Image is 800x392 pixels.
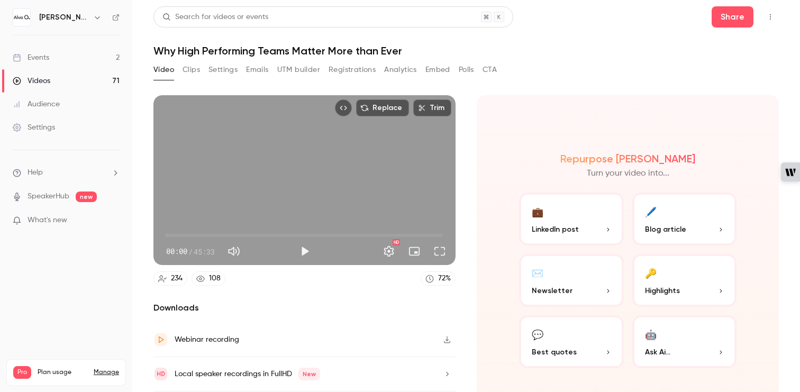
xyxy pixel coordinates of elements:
[645,265,657,281] div: 🔑
[192,271,225,286] a: 108
[107,216,120,225] iframe: Noticeable Trigger
[519,254,624,307] button: ✉️Newsletter
[483,61,497,78] button: CTA
[13,52,49,63] div: Events
[532,285,572,296] span: Newsletter
[645,285,680,296] span: Highlights
[153,61,174,78] button: Video
[209,273,221,284] div: 108
[762,8,779,25] button: Top Bar Actions
[421,271,456,286] a: 72%
[194,246,215,257] span: 45:33
[632,254,737,307] button: 🔑Highlights
[532,265,543,281] div: ✉️
[645,347,670,358] span: Ask Ai...
[162,12,268,23] div: Search for videos or events
[175,333,239,346] div: Webinar recording
[153,271,187,286] a: 234
[404,241,425,262] button: Turn on miniplayer
[519,315,624,368] button: 💬Best quotes
[438,273,451,284] div: 72 %
[413,99,451,116] button: Trim
[39,12,89,23] h6: [PERSON_NAME] Labs
[519,193,624,245] button: 💼LinkedIn post
[645,326,657,342] div: 🤖
[13,9,30,26] img: Alva Labs
[153,302,456,314] h2: Downloads
[13,122,55,133] div: Settings
[459,61,474,78] button: Polls
[645,224,686,235] span: Blog article
[28,191,69,202] a: SpeakerHub
[183,61,200,78] button: Clips
[171,273,183,284] div: 234
[76,192,97,202] span: new
[28,167,43,178] span: Help
[560,152,695,165] h2: Repurpose [PERSON_NAME]
[277,61,320,78] button: UTM builder
[166,246,215,257] div: 00:00
[378,241,399,262] button: Settings
[188,246,193,257] span: /
[393,239,400,245] div: HD
[294,241,315,262] button: Play
[532,326,543,342] div: 💬
[532,347,577,358] span: Best quotes
[335,99,352,116] button: Embed video
[13,366,31,379] span: Pro
[13,167,120,178] li: help-dropdown-opener
[175,368,320,380] div: Local speaker recordings in FullHD
[298,368,320,380] span: New
[712,6,753,28] button: Share
[246,61,268,78] button: Emails
[223,241,244,262] button: Mute
[166,246,187,257] span: 00:00
[425,61,450,78] button: Embed
[532,224,579,235] span: LinkedIn post
[632,193,737,245] button: 🖊️Blog article
[153,44,779,57] h1: Why High Performing Teams Matter More than Ever
[429,241,450,262] button: Full screen
[632,315,737,368] button: 🤖Ask Ai...
[645,203,657,220] div: 🖊️
[384,61,417,78] button: Analytics
[208,61,238,78] button: Settings
[13,99,60,110] div: Audience
[587,167,669,180] p: Turn your video into...
[38,368,87,377] span: Plan usage
[532,203,543,220] div: 💼
[94,368,119,377] a: Manage
[13,76,50,86] div: Videos
[329,61,376,78] button: Registrations
[28,215,67,226] span: What's new
[356,99,409,116] button: Replace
